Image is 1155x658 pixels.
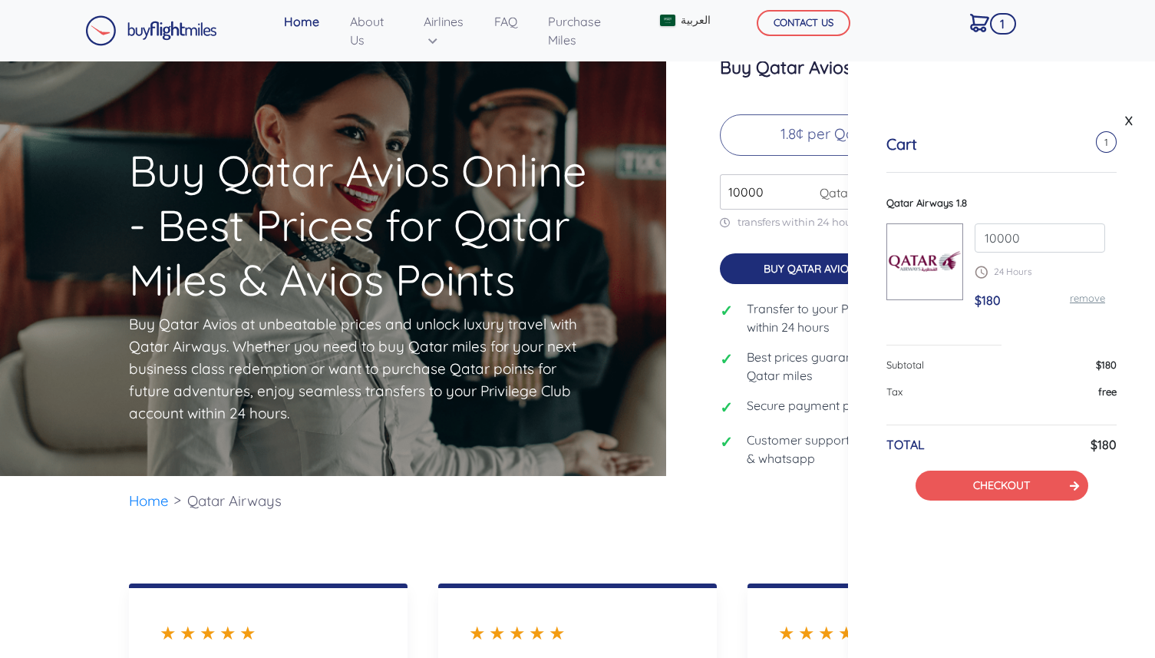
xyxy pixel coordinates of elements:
[720,216,973,229] p: transfers within 24 hours
[886,197,967,209] span: Qatar Airways 1.8
[278,6,325,37] a: Home
[180,476,289,526] li: Qatar Airways
[964,6,995,38] a: 1
[975,293,1001,308] span: $180
[85,12,217,50] a: Buy Flight Miles Logo
[1121,109,1137,132] a: X
[975,266,988,279] img: schedule.png
[886,385,903,398] span: Tax
[469,619,686,646] div: ★★★★★
[720,348,735,371] span: ✓
[720,396,735,419] span: ✓
[1096,359,1117,371] span: $180
[970,14,989,32] img: Cart
[973,478,1030,492] a: CHECKOUT
[129,56,606,307] h1: Buy Qatar Avios Online - Best Prices for Qatar Miles & Avios Points
[720,253,973,285] button: BUY QATAR AVIOS NOW -$180.00
[778,619,995,646] div: ★★★★★
[747,431,973,468] span: Customer support available via phone & whatsapp
[887,243,962,279] img: qatar.png
[1091,438,1117,452] h6: $180
[681,12,711,28] span: العربية
[542,6,628,55] a: Purchase Miles
[886,359,924,371] span: Subtotal
[747,348,973,385] span: Best prices guaranteed when you buy Qatar miles
[916,471,1088,501] button: CHECKOUT
[886,135,917,154] h5: Cart
[720,299,735,322] span: ✓
[160,619,377,646] div: ★★★★★
[747,299,973,336] span: Transfer to your Privilege Club account within 24 hours
[757,10,850,36] button: CONTACT US
[720,431,735,454] span: ✓
[990,13,1015,35] span: 1
[344,6,400,55] a: About Us
[129,313,582,425] p: Buy Qatar Avios at unbeatable prices and unlock luxury travel with Qatar Airways. Whether you nee...
[1096,131,1117,153] span: 1
[1070,292,1105,304] a: remove
[660,15,675,26] img: Arabic
[886,438,925,452] h6: TOTAL
[488,6,523,37] a: FAQ
[417,6,470,55] a: Airlines
[747,396,905,415] span: Secure payment processing
[975,265,1105,279] p: 24 Hours
[85,15,217,46] img: Buy Flight Miles Logo
[1098,385,1117,398] span: free
[812,184,923,202] span: Qatar Avios Points
[129,491,169,510] a: Home
[720,114,973,156] p: 1.8¢ per Qatar Avios
[654,6,715,35] a: العربية
[720,58,973,78] h3: Buy Qatar Avios at Best Prices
